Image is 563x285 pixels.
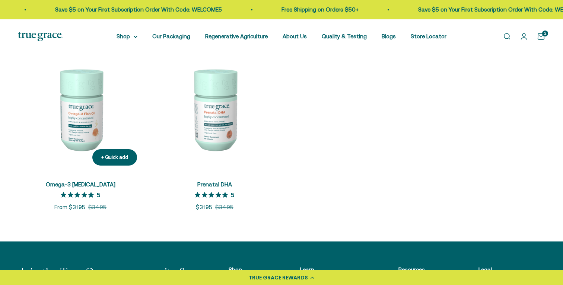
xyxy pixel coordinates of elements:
div: + Quick add [101,154,128,161]
a: Free Shipping on Orders $50+ [280,6,357,13]
p: Legal [478,265,530,274]
a: Regenerative Agriculture [205,33,268,39]
compare-at-price: $34.95 [88,203,106,212]
a: Blogs [382,33,396,39]
sale-price: $31.95 [196,203,212,212]
a: About Us [283,33,307,39]
a: Omega-3 [MEDICAL_DATA] [46,181,115,188]
span: 5 out 5 stars rating in total 1 reviews [195,190,231,200]
summary: Shop [117,32,137,41]
img: Omega-3 Fish Oil for Brain, Heart, and Immune Health* Sustainably sourced, wild-caught Alaskan fi... [18,47,143,172]
p: Save $5 on Your First Subscription Order With Code: WELCOME5 [54,5,221,14]
p: Resources [398,265,443,274]
a: Prenatal DHA [197,181,232,188]
span: 5 out 5 stars rating in total 11 reviews [61,190,97,200]
p: Shop [229,265,264,274]
div: TRUE GRACE REWARDS [249,274,308,282]
img: Prenatal DHA for Brain & Eye Development* For women during pre-conception, pregnancy, and lactati... [152,47,277,172]
button: + Quick add [92,149,137,166]
compare-at-price: $34.95 [215,203,233,212]
a: Store Locator [411,33,446,39]
p: 5 [231,191,234,198]
p: Learn [300,265,363,274]
p: 5 [97,191,100,198]
cart-count: 2 [542,31,548,36]
a: Quality & Testing [322,33,367,39]
a: Our Packaging [152,33,190,39]
sale-price: From $31.95 [54,203,85,212]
